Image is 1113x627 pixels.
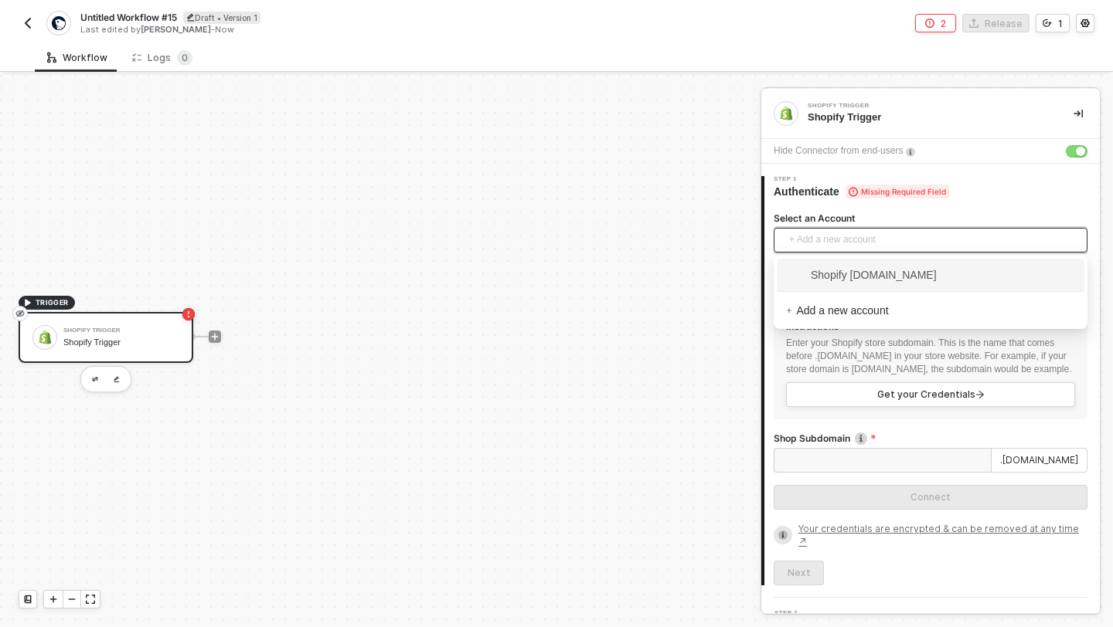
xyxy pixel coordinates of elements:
span: + Add a new account [789,228,1078,252]
span: Untitled Workflow #15 [80,11,177,24]
sup: 0 [177,50,192,66]
span: Step 1 [774,176,949,182]
span: icon-error-page [925,19,934,28]
span: Missing Required Field [846,185,949,198]
span: Step 2 [774,610,822,616]
span: icon-settings [1081,19,1090,28]
div: 1 [1058,17,1063,30]
img: integration-icon [779,107,793,120]
img: icon-info [906,147,915,157]
img: icon-info [855,432,867,445]
span: .[DOMAIN_NAME] [992,448,1087,473]
div: Draft • Version 1 [183,12,260,24]
button: Next [774,561,824,585]
span: TRIGGER [36,297,69,309]
span: eye-invisible [15,307,25,320]
button: Connect [774,485,1087,510]
span: icon-play [210,332,220,341]
div: Shopify Trigger [63,337,179,347]
span: arrow-right [975,390,985,399]
label: Select an Account [774,212,1087,225]
span: icon-error-page [182,308,195,320]
span: Shopify [DOMAIN_NAME] [786,266,937,283]
img: edit-cred [92,377,98,382]
img: integration-icon [52,16,65,30]
a: Your credentials are encrypted & can be removed at any time ↗ [798,522,1087,548]
span: icon-versioning [1043,19,1052,28]
div: Shopify Trigger [808,110,1049,124]
div: 2 [941,17,946,30]
a: Get your Credentialsarrow-right [786,382,1075,407]
div: Hide Connector from end-users [774,144,903,158]
div: Step 1Authenticate Missing Required FieldSelect an Account+ Add a new accountManage CredentialsIn... [761,176,1100,585]
div: Logs [132,50,192,66]
button: edit-cred [107,370,126,388]
span: Get your Credentials [877,388,985,401]
span: icon-minus [67,595,77,604]
button: edit-cred [86,370,104,388]
span: Authenticate [774,184,949,199]
p: Enter your Shopify store subdomain. This is the name that comes before .[DOMAIN_NAME] in your sto... [786,337,1075,376]
div: Add a new account [777,298,1084,323]
div: Shopify Trigger [808,103,1040,109]
button: 1 [1036,14,1070,32]
img: edit-cred [114,376,120,383]
span: icon-edit [186,13,195,22]
img: back [22,17,34,29]
span: [PERSON_NAME] [141,24,211,35]
span: icon-play [49,595,58,604]
span: icon-expand [86,595,95,604]
img: icon [38,330,52,344]
div: Last edited by - Now [80,24,555,36]
span: icon-collapse-right [1074,109,1083,118]
div: Shopify Trigger [63,327,179,334]
label: Shop Subdomain [774,432,1087,445]
button: back [19,14,37,32]
button: Release [962,14,1030,32]
input: Shop Subdomain [774,448,992,473]
span: icon-check [786,268,798,280]
div: Workflow [47,52,107,64]
button: 2 [915,14,956,32]
span: plus [786,307,793,314]
span: icon-play [23,298,32,307]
